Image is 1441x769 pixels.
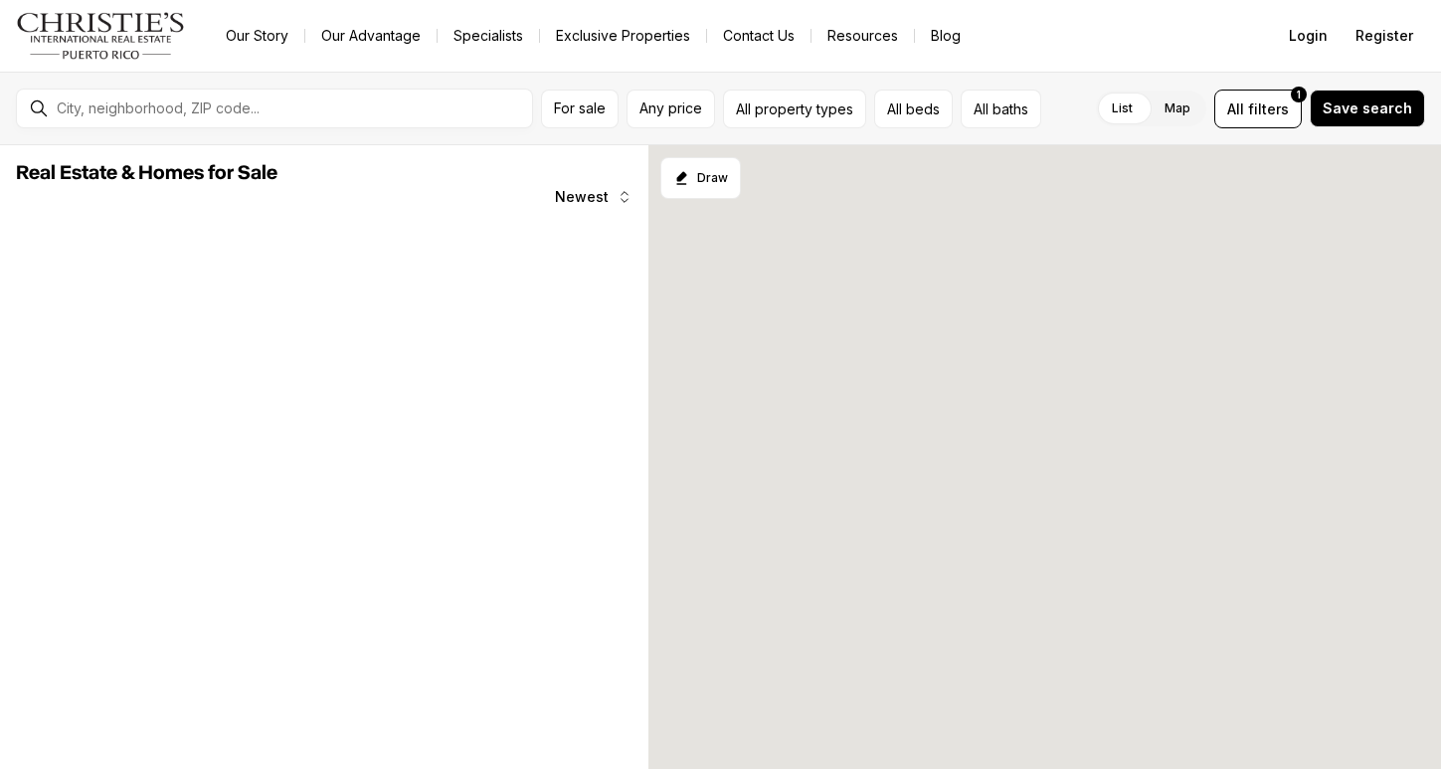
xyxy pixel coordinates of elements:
[915,22,977,50] a: Blog
[1149,91,1206,126] label: Map
[707,22,811,50] button: Contact Us
[1310,90,1425,127] button: Save search
[16,163,277,183] span: Real Estate & Homes for Sale
[723,90,866,128] button: All property types
[438,22,539,50] a: Specialists
[541,90,619,128] button: For sale
[961,90,1041,128] button: All baths
[1297,87,1301,102] span: 1
[16,12,186,60] img: logo
[1248,98,1289,119] span: filters
[660,157,741,199] button: Start drawing
[210,22,304,50] a: Our Story
[639,100,702,116] span: Any price
[1289,28,1328,44] span: Login
[1277,16,1340,56] button: Login
[1227,98,1244,119] span: All
[540,22,706,50] a: Exclusive Properties
[554,100,606,116] span: For sale
[1355,28,1413,44] span: Register
[627,90,715,128] button: Any price
[874,90,953,128] button: All beds
[1214,90,1302,128] button: Allfilters1
[1323,100,1412,116] span: Save search
[811,22,914,50] a: Resources
[555,189,609,205] span: Newest
[543,177,644,217] button: Newest
[1344,16,1425,56] button: Register
[1096,91,1149,126] label: List
[305,22,437,50] a: Our Advantage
